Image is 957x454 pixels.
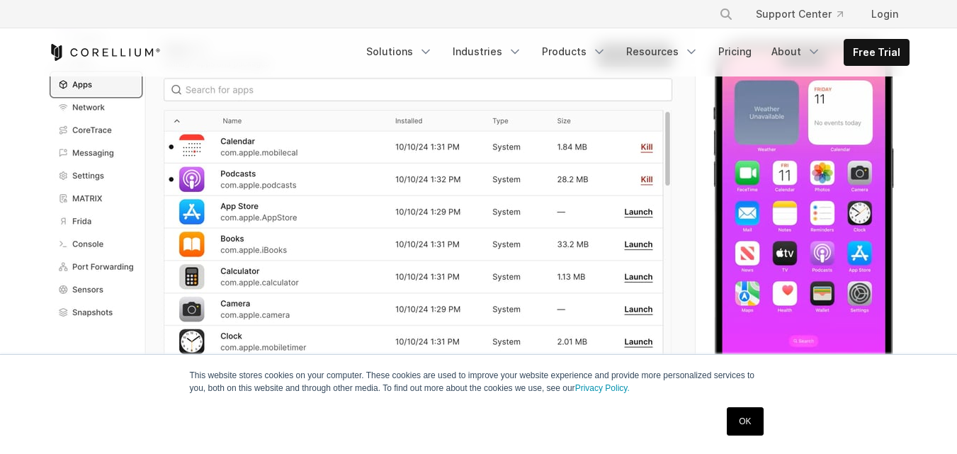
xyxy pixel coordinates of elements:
button: Search [713,1,739,27]
a: About [763,39,829,64]
a: Privacy Policy. [575,383,630,393]
a: Login [860,1,910,27]
a: Solutions [358,39,441,64]
p: This website stores cookies on your computer. These cookies are used to improve your website expe... [190,369,768,395]
a: Industries [444,39,531,64]
a: OK [727,407,763,436]
a: Products [533,39,615,64]
a: Resources [618,39,707,64]
div: Navigation Menu [702,1,910,27]
div: Navigation Menu [358,39,910,66]
a: Support Center [744,1,854,27]
a: Corellium Home [48,44,161,61]
a: Pricing [710,39,760,64]
a: Free Trial [844,40,909,65]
